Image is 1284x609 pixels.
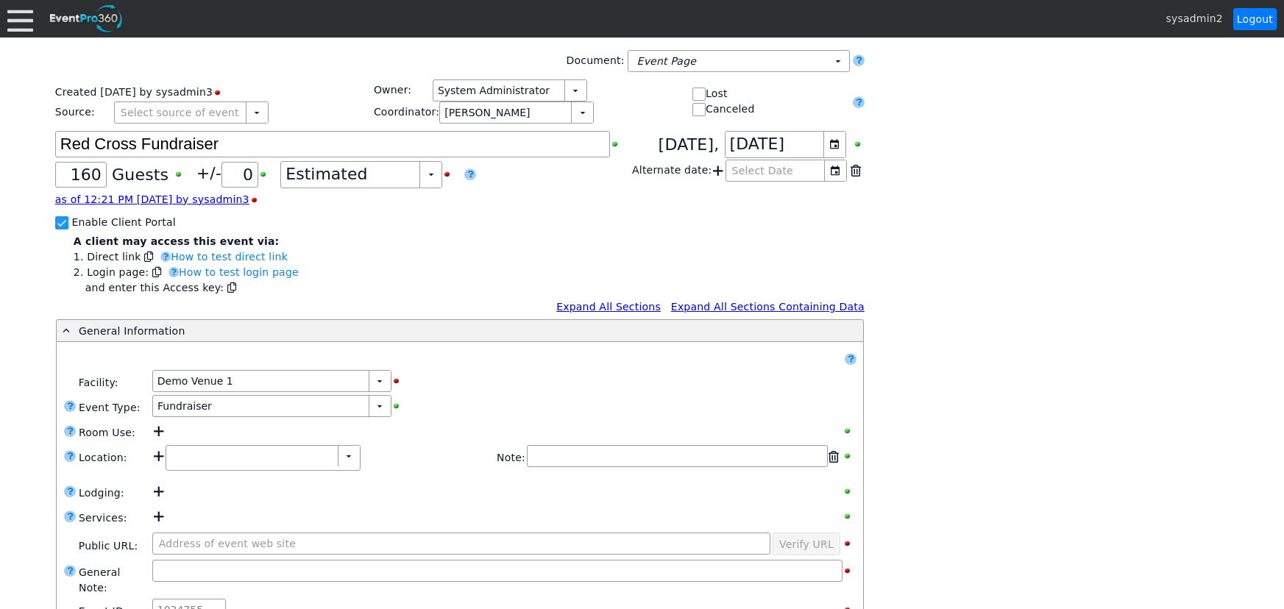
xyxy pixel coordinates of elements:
span: 2. Login page: [74,266,149,278]
a: Expand All Sections Containing Data [671,301,865,313]
div: Event Type: [77,393,151,419]
div: Facility: [77,368,151,393]
label: Enable Client Portal [71,216,175,228]
span: and enter this Access key: [74,282,224,293]
div: Add room [152,420,166,442]
span: [DATE], [659,135,720,154]
div: Add lodging (or copy when double-clicked) [152,480,166,502]
div: Remove location [829,446,839,468]
span: Guests [112,165,169,184]
span: Copy Login Link [152,267,161,277]
span: General Information [79,325,185,337]
span: Add another alternate date [713,160,723,182]
div: Hide Facility when printing; click to show Facility when printing. [391,376,408,386]
div: Room Use: [77,419,151,444]
span: Select Date [729,160,796,181]
span: +/- [196,164,281,182]
a: as of 12:21 PM [DATE] by sysadmin3 [55,193,249,205]
div: Hide Public URL when printing; click to show Public URL when printing. [843,538,856,549]
span: sysadmin2 [1166,13,1222,24]
div: Public URL: [77,532,151,559]
div: Show Plus/Minus Count when printing; click to hide Plus/Minus Count when printing. [258,169,275,179]
span: 1. Direct link [74,251,141,263]
span: Select source of event [118,102,242,123]
div: Show Room Use when printing; click to hide Room Use when printing. [843,426,856,436]
div: Hide Status Bar when printing; click to show Status Bar when printing. [213,88,230,98]
div: Hide Event Note when printing; click to show Event Note when printing. [843,566,856,576]
div: Show Event Type when printing; click to hide Event Type when printing. [391,401,408,411]
div: Hide Guest Count Status when printing; click to show Guest Count Status when printing. [442,169,459,179]
div: Lost Canceled [692,86,846,117]
div: Source: [55,104,114,120]
div: Note: [497,445,527,471]
span: Address of event web site [156,533,299,554]
div: Hide Guest Count Stamp when printing; click to show Guest Count Stamp when printing. [249,195,266,205]
div: Lodging: [77,479,151,504]
div: Remove this date [851,160,861,182]
div: Show Guest Count when printing; click to hide Guest Count when printing. [174,169,191,179]
div: Show Event Title when printing; click to hide Event Title when printing. [610,139,627,149]
a: Logout [1233,8,1277,30]
a: How to test login page [165,265,299,278]
div: Created [DATE] by sysadmin3 [55,79,374,101]
div: Add room [152,445,166,477]
div: Show Event Date when printing; click to hide Event Date when printing. [853,139,865,149]
a: How to test direct link [157,249,288,263]
div: Add service [152,505,166,527]
div: Show Lodging when printing; click to hide Lodging when printing. [843,486,856,496]
img: EventPro360 [48,2,124,35]
div: Alternate date: [632,158,865,183]
a: Expand All Sections [556,301,661,313]
div: Coordinator: [374,104,439,120]
div: Show Location when printing; click to hide Location when printing. [843,451,856,461]
div: Document: [564,50,628,72]
div: Show Services when printing; click to hide Services when printing. [843,511,856,521]
span: Copy Access Key [227,282,236,293]
span: A client may access this event via: [74,235,280,247]
i: Event Page [637,55,696,67]
span: Verify URL [776,537,837,552]
div: General Note: [77,558,151,597]
span: Copy Direct Link [144,252,153,262]
div: Services: [77,504,151,529]
div: Owner: [374,82,433,98]
div: Location: [77,444,151,479]
div: Menu: Click or 'Crtl+M' to toggle menu open/close [7,6,33,32]
div: General Information [60,322,800,339]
